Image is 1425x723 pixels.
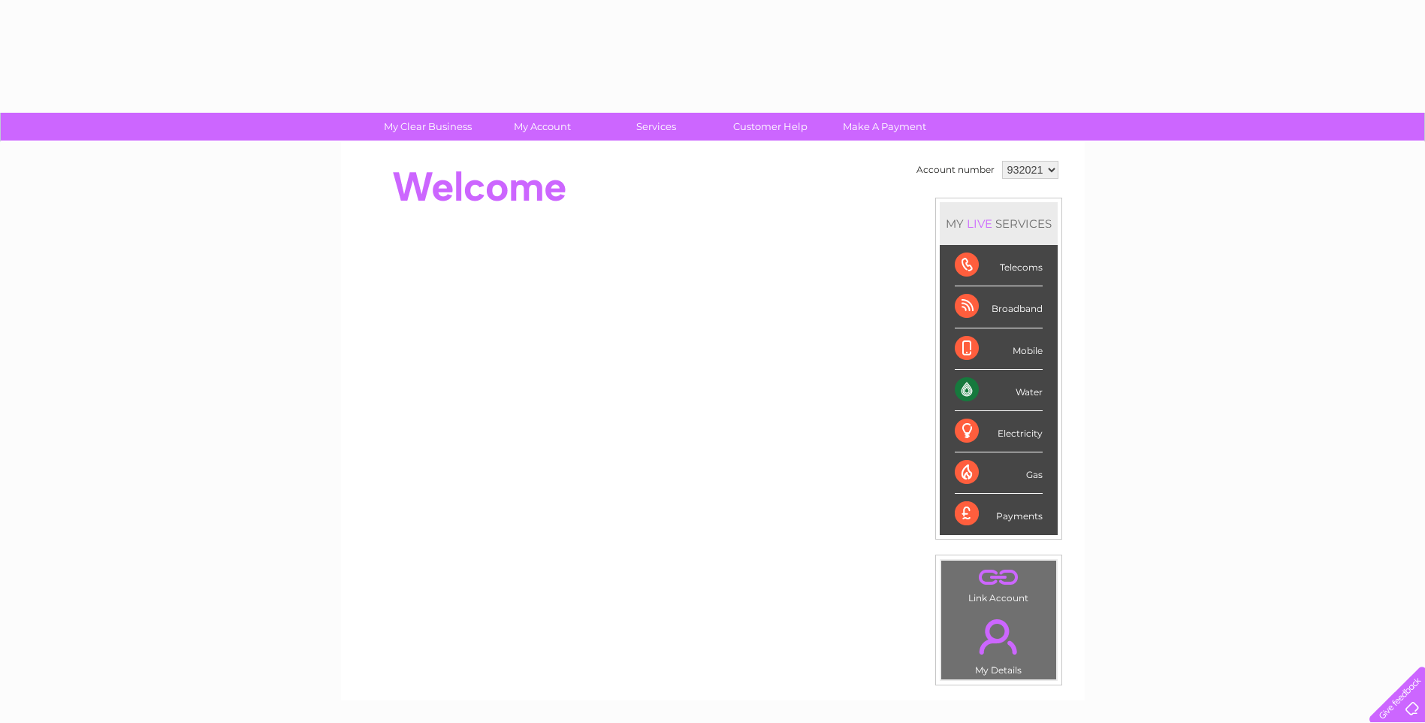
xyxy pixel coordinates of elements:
a: . [945,610,1052,663]
a: Services [594,113,718,141]
div: Telecoms [955,245,1043,286]
a: My Account [480,113,604,141]
div: Broadband [955,286,1043,328]
td: Link Account [940,560,1057,607]
div: Mobile [955,328,1043,370]
a: Customer Help [708,113,832,141]
div: Water [955,370,1043,411]
a: My Clear Business [366,113,490,141]
div: Electricity [955,411,1043,452]
a: . [945,564,1052,591]
td: My Details [940,607,1057,680]
div: Payments [955,494,1043,534]
div: MY SERVICES [940,202,1058,245]
a: Make A Payment [823,113,946,141]
div: LIVE [964,216,995,231]
div: Gas [955,452,1043,494]
td: Account number [913,157,998,183]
